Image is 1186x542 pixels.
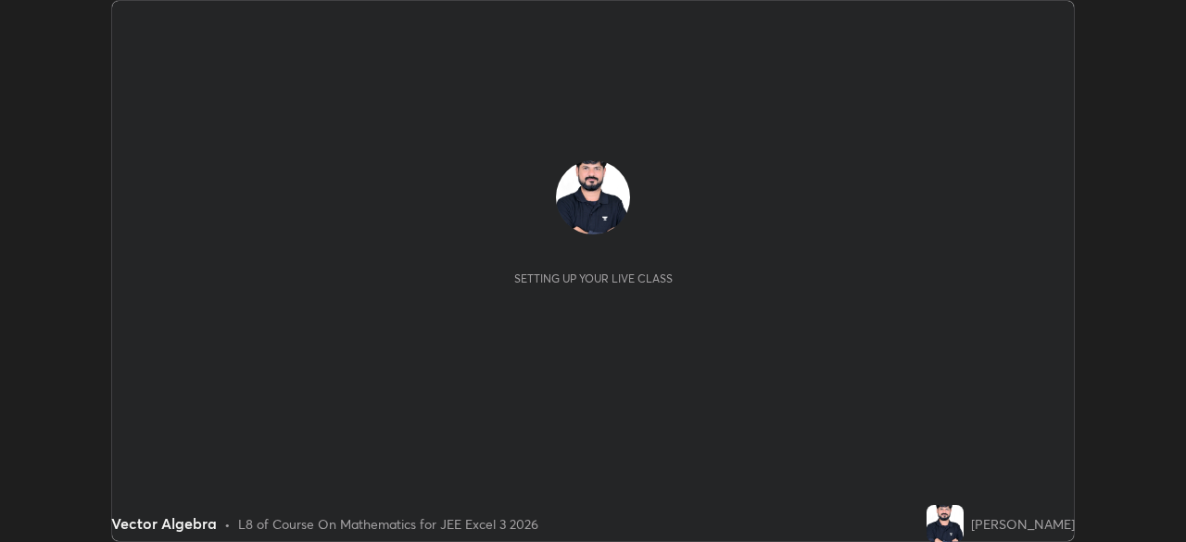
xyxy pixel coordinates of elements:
div: [PERSON_NAME] [971,514,1075,534]
img: 7c2f8db92f994768b0658335c05f33a0.jpg [556,160,630,234]
div: Vector Algebra [111,512,217,535]
div: L8 of Course On Mathematics for JEE Excel 3 2026 [238,514,538,534]
img: 7c2f8db92f994768b0658335c05f33a0.jpg [927,505,964,542]
div: Setting up your live class [514,271,673,285]
div: • [224,514,231,534]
